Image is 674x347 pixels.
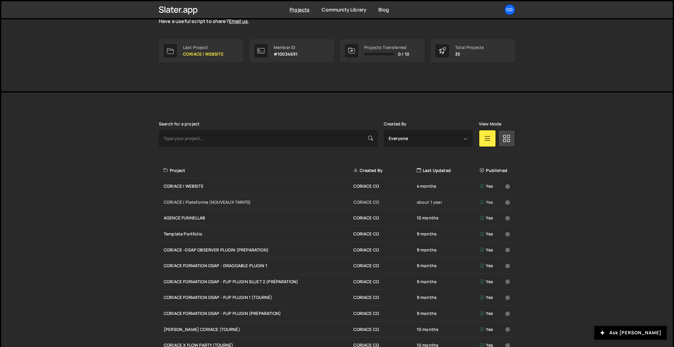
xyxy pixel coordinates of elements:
[353,231,416,237] div: CORIACE CO
[164,231,353,237] div: Template Portfolio
[417,263,480,269] div: 9 months
[322,6,366,13] a: Community Library
[480,199,512,205] div: Yes
[159,258,515,274] a: CORIACE FORMATION GSAP - DRAGGABLE PLUGIN 1 CORIACE CO 9 months Yes
[159,194,515,210] a: CORIACE | Plateforme (NOUVEAUX TARIFS) CORIACE CO about 1 year Yes
[417,167,480,173] div: Last Updated
[164,247,353,253] div: CORIACE -GSAP OBSERVER PLUGIN (PREPARATION)
[398,52,409,57] span: 0 / 10
[353,326,416,332] div: CORIACE CO
[274,52,297,57] p: #10034691
[480,167,512,173] div: Published
[353,310,416,316] div: CORIACE CO
[183,45,223,50] div: Last Project
[353,167,416,173] div: Created By
[353,199,416,205] div: CORIACE CO
[353,247,416,253] div: CORIACE CO
[159,226,515,242] a: Template Portfolio CORIACE CO 9 months Yes
[229,18,248,24] a: Email us
[417,231,480,237] div: 9 months
[183,52,223,57] p: CORIACE | WEBSITE
[353,263,416,269] div: CORIACE CO
[159,322,515,338] a: [PERSON_NAME] CORIACE (TOURNÉ) CORIACE CO 10 months Yes
[417,183,480,189] div: 4 months
[274,45,297,50] div: Member ID
[164,167,353,173] div: Project
[480,263,512,269] div: Yes
[353,294,416,300] div: CORIACE CO
[504,4,515,15] a: CO
[164,326,353,332] div: [PERSON_NAME] CORIACE (TOURNÉ)
[480,247,512,253] div: Yes
[159,130,378,147] input: Type your project...
[417,247,480,253] div: 9 months
[480,215,512,221] div: Yes
[480,231,512,237] div: Yes
[480,310,512,316] div: Yes
[164,263,353,269] div: CORIACE FORMATION GSAP - DRAGGABLE PLUGIN 1
[159,306,515,322] a: CORIACE FORMATION GSAP - FLIP PLUGIN (PRÉPARATION) CORIACE CO 9 months Yes
[480,294,512,300] div: Yes
[480,183,512,189] div: Yes
[159,242,515,258] a: CORIACE -GSAP OBSERVER PLUGIN (PREPARATION) CORIACE CO 9 months Yes
[479,122,501,126] label: View Mode
[159,290,515,306] a: CORIACE FORMATION GSAP - FLIP PLUGIN 1 (TOURNÉ) CORIACE CO 9 months Yes
[455,52,484,57] p: 33
[417,279,480,285] div: 9 months
[417,199,480,205] div: about 1 year
[417,326,480,332] div: 10 months
[417,310,480,316] div: 9 months
[417,294,480,300] div: 9 months
[164,294,353,300] div: CORIACE FORMATION GSAP - FLIP PLUGIN 1 (TOURNÉ)
[290,6,310,13] a: Projects
[159,210,515,226] a: AGENCE FUNNELLAB CORIACE CO 10 months Yes
[364,45,409,50] div: Projects Transferred
[159,122,200,126] label: Search for a project
[164,183,353,189] div: CORIACE | WEBSITE
[159,39,243,62] a: Last Project CORIACE | WEBSITE
[164,310,353,316] div: CORIACE FORMATION GSAP - FLIP PLUGIN (PRÉPARATION)
[384,122,407,126] label: Created By
[455,45,484,50] div: Total Projects
[480,326,512,332] div: Yes
[353,183,416,189] div: CORIACE CO
[164,279,353,285] div: CORIACE FORMATION GSAP - FLIP PLUGIN SUJET 2 (PRÉPARATION)
[594,326,667,340] button: Ask [PERSON_NAME]
[164,199,353,205] div: CORIACE | Plateforme (NOUVEAUX TARIFS)
[159,274,515,290] a: CORIACE FORMATION GSAP - FLIP PLUGIN SUJET 2 (PRÉPARATION) CORIACE CO 9 months Yes
[164,215,353,221] div: AGENCE FUNNELLAB
[378,6,389,13] a: Blog
[159,178,515,194] a: CORIACE | WEBSITE CORIACE CO 4 months Yes
[417,215,480,221] div: 10 months
[353,215,416,221] div: CORIACE CO
[480,279,512,285] div: Yes
[353,279,416,285] div: CORIACE CO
